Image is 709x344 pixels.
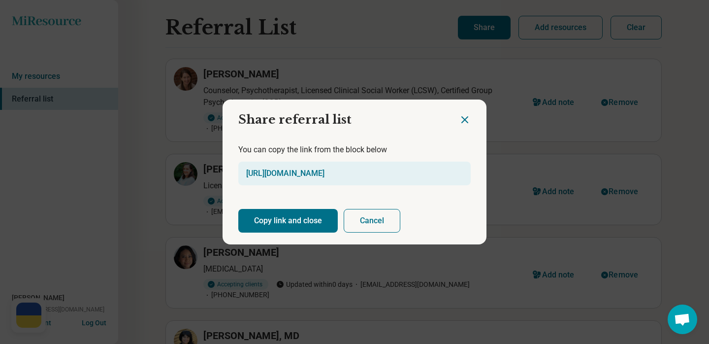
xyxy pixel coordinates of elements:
[459,114,471,126] button: Close dialog
[246,169,324,178] a: [URL][DOMAIN_NAME]
[238,209,338,233] button: Copy link and close
[344,209,400,233] button: Cancel
[223,100,459,132] h2: Share referral list
[238,144,471,156] p: You can copy the link from the block below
